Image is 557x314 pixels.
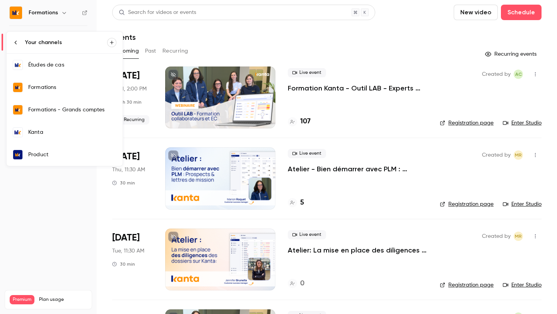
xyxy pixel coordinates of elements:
[28,84,116,91] div: Formations
[13,60,22,70] img: Études de cas
[13,128,22,137] img: Kanta
[28,106,116,114] div: Formations - Grands comptes
[13,105,22,114] img: Formations - Grands comptes
[28,61,116,69] div: Études de cas
[13,83,22,92] img: Formations
[28,151,116,159] div: Product
[13,150,22,159] img: Product
[25,39,107,46] div: Your channels
[28,128,116,136] div: Kanta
